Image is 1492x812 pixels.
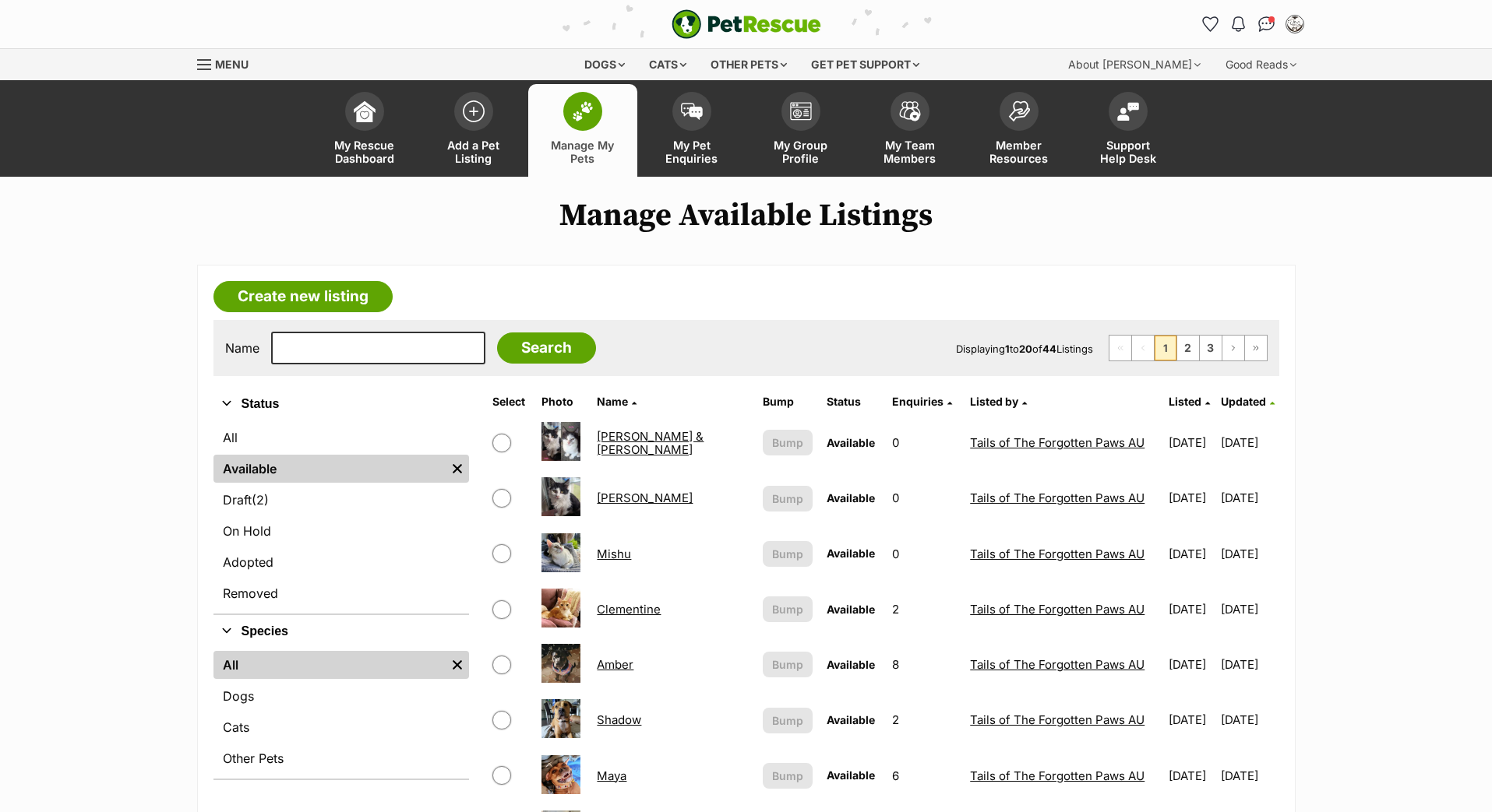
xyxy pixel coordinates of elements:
[772,768,803,784] span: Bump
[1162,749,1219,803] td: [DATE]
[875,139,945,165] span: My Team Members
[213,621,469,642] button: Species
[597,602,661,617] a: Clementine
[637,84,746,177] a: My Pet Enquiries
[970,435,1145,450] a: Tails of The Forgotten Paws AU
[886,638,962,691] td: 8
[597,712,641,727] a: Shadow
[213,281,393,312] a: Create new listing
[970,395,1027,408] a: Listed by
[984,139,1054,165] span: Member Resources
[772,712,803,729] span: Bump
[1162,527,1219,581] td: [DATE]
[1109,335,1268,361] nav: Pagination
[1008,100,1030,121] img: member-resources-icon-8e73f808a243e03378d46382f2149f9095a855e16c252ad45f914b54edf8863c.svg
[1019,343,1032,355] strong: 20
[672,9,821,39] a: PetRescue
[892,395,944,408] span: translation missing: en.admin.listings.index.attributes.enquiries
[213,579,469,607] a: Removed
[1117,102,1139,121] img: help-desk-icon-fdf02630f3aa405de69fd3d07c3f3aa587a6932b1a1747fa1d2bba05be0121f9.svg
[446,651,469,679] a: Remove filter
[1162,416,1219,469] td: [DATE]
[827,547,875,560] span: Available
[1221,395,1275,408] a: Updated
[672,9,821,39] img: logo-e224e6f780fb5917bec1dbf3a21bbac754714ae5b6737aabdf751b685950b380.svg
[1162,582,1219,636] td: [DATE]
[1221,582,1278,636] td: [DATE]
[827,436,875,449] span: Available
[746,84,855,177] a: My Group Profile
[213,713,469,741] a: Cats
[354,100,376,122] img: dashboard-icon-eb2f2d2d3e046f16d808141f083e7271f6b2e854fb5c12c21221c1fb7104beca.svg
[1177,336,1199,360] a: Page 2
[763,430,813,455] button: Bump
[213,486,469,514] a: Draft
[970,490,1145,505] a: Tails of The Forgotten Paws AU
[419,84,528,177] a: Add a Pet Listing
[1221,749,1278,803] td: [DATE]
[213,744,469,772] a: Other Pets
[1287,16,1303,32] img: Tails of The Forgotten Paws AU profile pic
[763,652,813,677] button: Bump
[1282,12,1307,37] button: My account
[1162,638,1219,691] td: [DATE]
[213,420,469,613] div: Status
[763,541,813,567] button: Bump
[970,395,1018,408] span: Listed by
[1221,471,1278,525] td: [DATE]
[757,389,819,414] th: Bump
[657,139,727,165] span: My Pet Enquiries
[763,763,813,789] button: Bump
[681,103,703,120] img: pet-enquiries-icon-7e3ad2cf08bfb03b45e93fb7055b45f3efa6380592205ae92323e6603595dc1f.svg
[597,395,637,408] a: Name
[573,49,636,80] div: Dogs
[772,434,803,451] span: Bump
[597,395,628,408] span: Name
[956,343,1093,355] span: Displaying to of Listings
[213,651,446,679] a: All
[970,547,1145,561] a: Tails of The Forgotten Paws AU
[772,656,803,673] span: Bump
[213,517,469,545] a: On Hold
[1005,343,1010,355] strong: 1
[1226,12,1251,37] button: Notifications
[486,389,534,414] th: Select
[252,490,269,509] span: (2)
[1258,16,1275,32] img: chat-41dd97257d64d25036548639549fe6c8038ab92f7586957e7f3b1b290dea8141.svg
[700,49,798,80] div: Other pets
[213,455,446,483] a: Available
[1215,49,1307,80] div: Good Reads
[763,708,813,733] button: Bump
[597,768,626,783] a: Maya
[1198,12,1307,37] ul: Account quick links
[213,648,469,779] div: Species
[886,749,962,803] td: 6
[800,49,930,80] div: Get pet support
[597,490,693,505] a: [PERSON_NAME]
[772,601,803,617] span: Bump
[1162,471,1219,525] td: [DATE]
[820,389,884,414] th: Status
[772,546,803,562] span: Bump
[1109,336,1131,360] span: First page
[766,139,836,165] span: My Group Profile
[213,424,469,452] a: All
[772,490,803,507] span: Bump
[855,84,965,177] a: My Team Members
[790,102,812,121] img: group-profile-icon-3fa3cf56718a62981997c0bc7e787c4b2cf8bcc04b72c1350f741eb67cf2f40e.svg
[638,49,697,80] div: Cats
[1198,12,1223,37] a: Favourites
[1221,395,1266,408] span: Updated
[1093,139,1163,165] span: Support Help Desk
[597,547,631,561] a: Mishu
[970,602,1145,617] a: Tails of The Forgotten Paws AU
[892,395,952,408] a: Enquiries
[497,332,596,364] input: Search
[763,596,813,622] button: Bump
[827,768,875,782] span: Available
[548,139,618,165] span: Manage My Pets
[1074,84,1183,177] a: Support Help Desk
[572,101,594,121] img: manage-my-pets-icon-02211641906a0b7f246fdf0571729dbe1e7629f14944591b6c1af311fb30b64b.svg
[197,49,259,77] a: Menu
[310,84,419,177] a: My Rescue Dashboard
